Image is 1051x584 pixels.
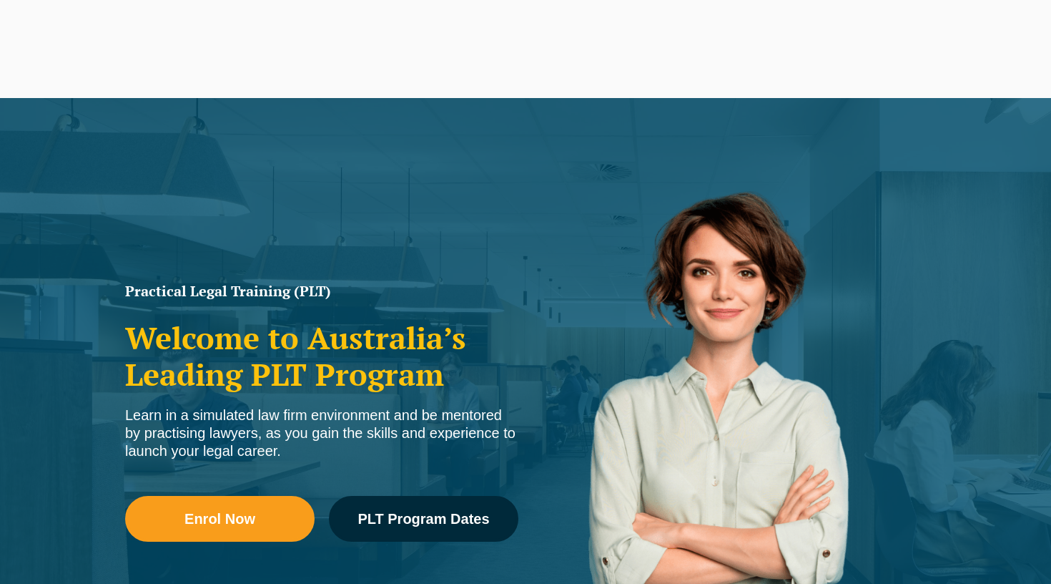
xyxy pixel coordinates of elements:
span: PLT Program Dates [357,512,489,526]
a: PLT Program Dates [329,496,518,542]
div: Learn in a simulated law firm environment and be mentored by practising lawyers, as you gain the ... [125,407,518,460]
a: Enrol Now [125,496,315,542]
h2: Welcome to Australia’s Leading PLT Program [125,320,518,392]
span: Enrol Now [184,512,255,526]
h1: Practical Legal Training (PLT) [125,284,518,298]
